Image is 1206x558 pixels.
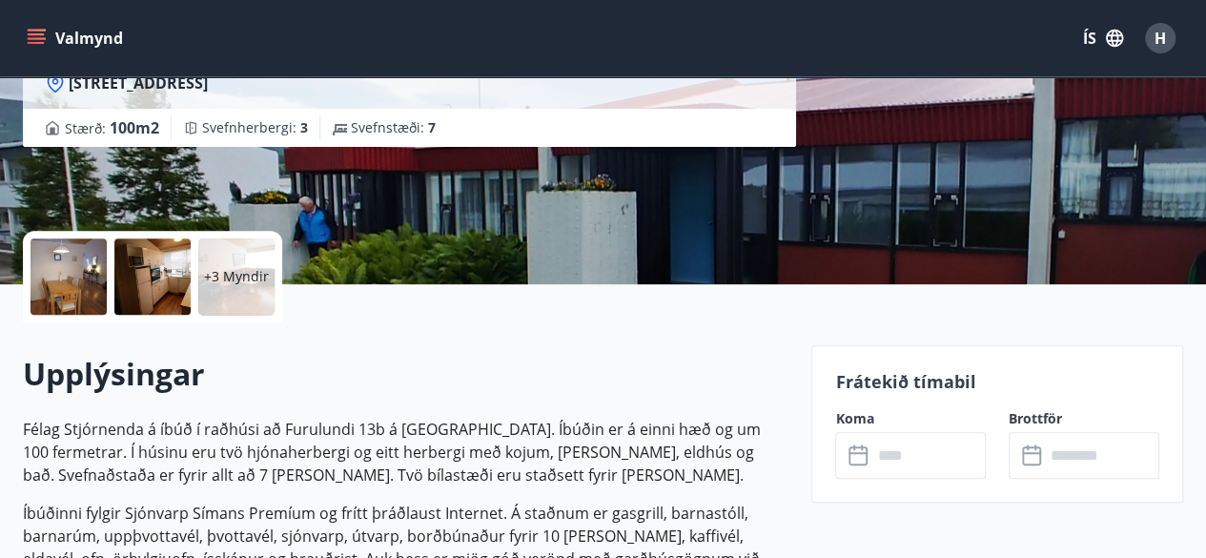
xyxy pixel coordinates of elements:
button: H [1137,15,1183,61]
label: Brottför [1009,409,1159,428]
span: 7 [428,118,436,136]
span: 100 m2 [110,117,159,138]
label: Koma [835,409,986,428]
p: Frátekið tímabil [835,369,1159,394]
button: ÍS [1073,21,1134,55]
p: +3 Myndir [204,267,269,286]
span: Svefnherbergi : [202,118,308,137]
span: [STREET_ADDRESS] [69,72,208,93]
p: Félag Stjórnenda á íbúð í raðhúsi að Furulundi 13b á [GEOGRAPHIC_DATA]. Íbúðin er á einni hæð og ... [23,418,788,486]
span: 3 [300,118,308,136]
h2: Upplýsingar [23,353,788,395]
span: Svefnstæði : [351,118,436,137]
span: Stærð : [65,116,159,139]
button: menu [23,21,131,55]
span: H [1155,28,1166,49]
